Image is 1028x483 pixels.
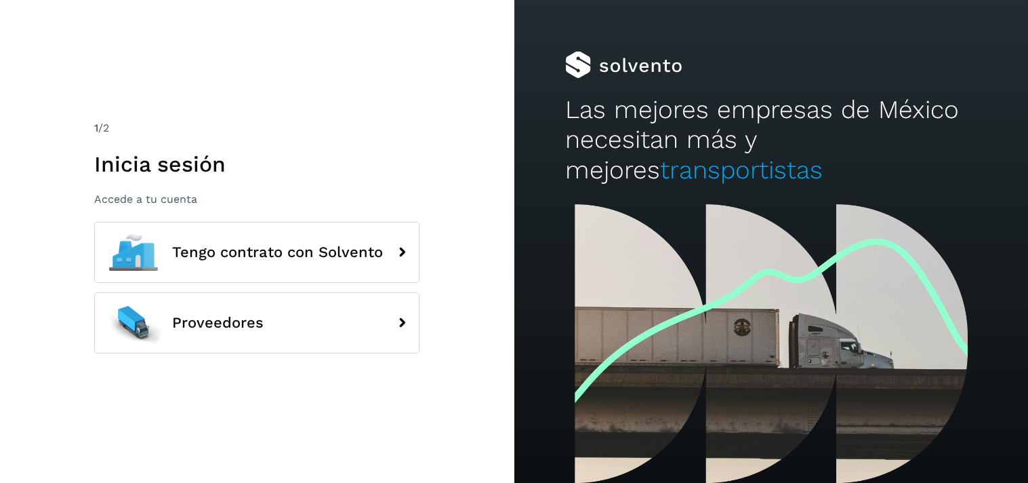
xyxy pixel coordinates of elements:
[94,151,419,177] h1: Inicia sesión
[94,120,419,136] div: /2
[565,95,976,185] h2: Las mejores empresas de México necesitan más y mejores
[172,244,383,260] span: Tengo contrato con Solvento
[660,155,823,185] span: transportistas
[94,121,98,134] span: 1
[94,193,419,206] p: Accede a tu cuenta
[94,292,419,353] button: Proveedores
[94,222,419,283] button: Tengo contrato con Solvento
[172,315,264,331] span: Proveedores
